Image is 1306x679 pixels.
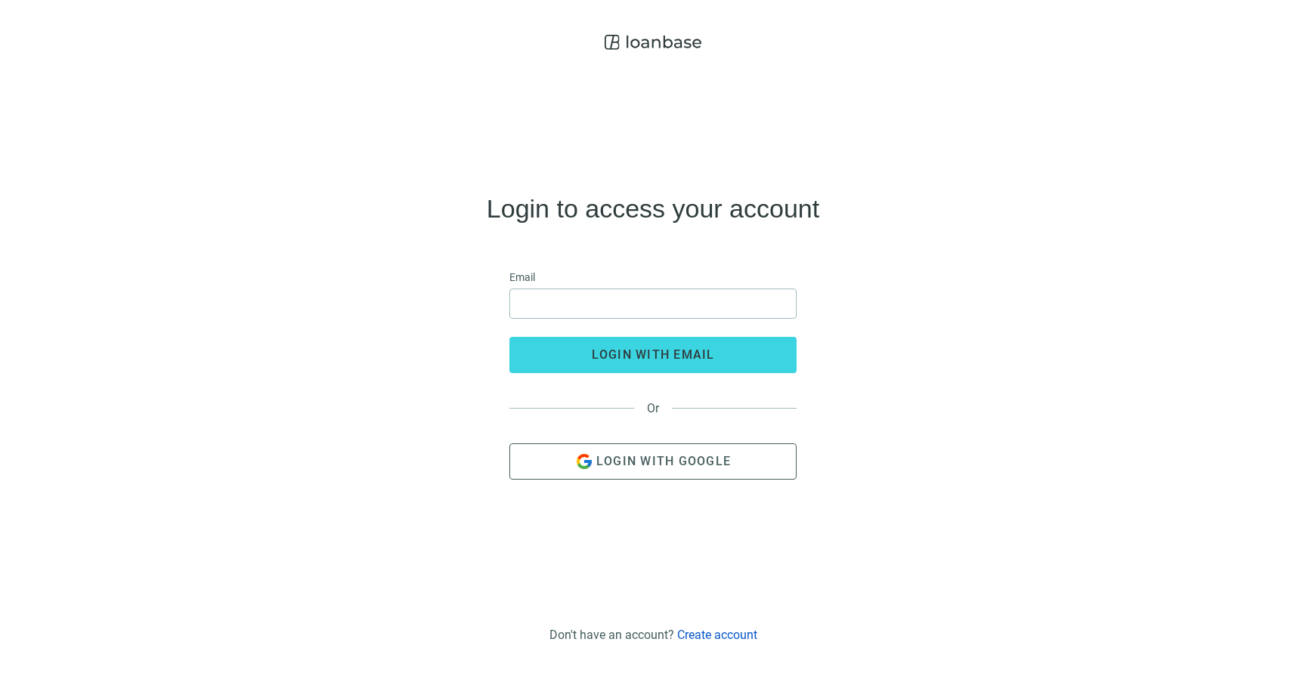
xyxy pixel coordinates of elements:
[509,443,797,480] button: Login with Google
[592,347,715,362] span: login with email
[634,401,672,415] span: Or
[509,269,535,285] span: Email
[596,454,731,468] span: Login with Google
[549,628,757,642] div: Don't have an account?
[677,628,757,642] a: Create account
[487,196,819,221] h4: Login to access your account
[509,337,797,373] button: login with email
